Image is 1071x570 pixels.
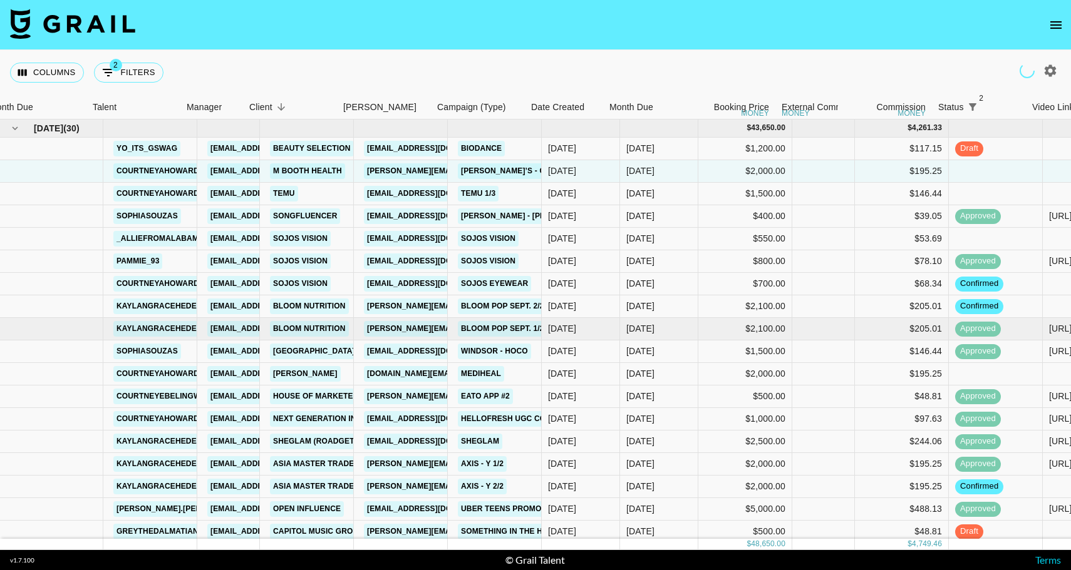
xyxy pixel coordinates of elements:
div: $1,000.00 [698,408,792,430]
div: $ [747,123,751,133]
div: Status [932,95,1026,120]
a: Next Generation Influencers [270,411,406,427]
span: draft [955,143,983,155]
a: Bloom Pop Sept. 2/2 [458,298,547,314]
a: Bloom Nutrition [270,298,349,314]
div: 8/6/2025 [548,300,576,312]
a: Asia Master Trade Co., Ltd. [270,479,394,494]
a: [EMAIL_ADDRESS][DOMAIN_NAME] [364,501,504,517]
span: [DATE] [34,122,63,135]
a: [EMAIL_ADDRESS][DOMAIN_NAME] [207,434,348,449]
div: money [898,109,926,117]
a: House of Marketers [270,389,367,404]
a: [EMAIL_ADDRESS][DOMAIN_NAME] [207,524,348,539]
div: $39.05 [855,205,949,228]
div: 8/22/2025 [548,142,576,155]
a: Asia Master Trade Co., Ltd. [270,456,394,472]
span: ( 30 ) [63,122,80,135]
div: 8/22/2025 [548,255,576,267]
a: Uber Teens Promo [458,501,544,517]
span: confirmed [955,278,1003,290]
span: approved [955,435,1001,447]
a: [EMAIL_ADDRESS][DOMAIN_NAME] [364,231,504,247]
a: Sojos Vision [458,253,519,269]
div: 9/11/2025 [548,367,576,380]
div: 8/27/2025 [548,232,576,245]
span: 2 [975,92,988,104]
div: Sep '25 [626,142,654,155]
a: Bloom Nutrition [270,321,349,337]
a: [PERSON_NAME] - [PERSON_NAME] [458,208,599,224]
a: kaylangracehedenskog [113,434,228,449]
div: $ [908,123,912,133]
span: confirmed [955,300,1003,312]
div: $ [747,539,751,549]
div: $2,100.00 [698,318,792,340]
span: approved [955,458,1001,470]
div: $1,500.00 [698,340,792,363]
a: [EMAIL_ADDRESS][DOMAIN_NAME] [207,366,348,382]
div: 8/6/2025 [548,322,576,335]
div: 9/8/2025 [548,210,576,222]
div: 9/4/2025 [548,412,576,425]
div: 8/21/2025 [548,345,576,357]
a: [EMAIL_ADDRESS][DOMAIN_NAME] [207,456,348,472]
div: $244.06 [855,430,949,453]
a: TEMU 1/3 [458,186,499,201]
button: Select columns [10,63,84,83]
a: SHEGLAM [458,434,502,449]
a: AXIS - Y 1/2 [458,456,507,472]
div: $700.00 [698,273,792,295]
div: $195.25 [855,160,949,183]
a: [EMAIL_ADDRESS][DOMAIN_NAME] [207,298,348,314]
div: Client [249,95,272,120]
a: [PERSON_NAME][EMAIL_ADDRESS][DOMAIN_NAME] [364,389,568,404]
button: hide children [6,120,24,137]
a: [EMAIL_ADDRESS][DOMAIN_NAME] [364,434,504,449]
div: Talent [93,95,116,120]
div: 9/4/2025 [548,390,576,402]
div: 9/15/2025 [548,165,576,177]
div: money [741,109,769,117]
div: $ [908,539,912,549]
a: [EMAIL_ADDRESS][DOMAIN_NAME] [207,344,348,359]
div: 9/17/2025 [548,525,576,537]
button: Sort [981,98,999,116]
div: $48.81 [855,521,949,543]
div: 8/11/2025 [548,435,576,447]
a: courtneyebelingwood [113,389,221,404]
a: Open Influence [270,501,344,517]
a: [PERSON_NAME].[PERSON_NAME] [113,501,251,517]
a: [EMAIL_ADDRESS][DOMAIN_NAME] [364,186,504,201]
a: [PERSON_NAME][EMAIL_ADDRESS][DOMAIN_NAME] [364,456,568,472]
a: [PERSON_NAME][EMAIL_ADDRESS][DOMAIN_NAME] [364,298,568,314]
div: $1,200.00 [698,138,792,160]
div: [PERSON_NAME] [343,95,416,120]
button: Show filters [94,63,163,83]
div: 9/15/2025 [548,187,576,200]
span: approved [955,503,1001,515]
div: Month Due [609,95,653,120]
a: [PERSON_NAME]’s - Cold Weather Season [458,163,639,179]
div: Sep '25 [626,525,654,537]
a: pammie_93 [113,253,162,269]
a: [EMAIL_ADDRESS][DOMAIN_NAME] [207,163,348,179]
button: Show filters [964,98,981,116]
div: $1,500.00 [698,183,792,205]
div: $205.01 [855,318,949,340]
div: $2,500.00 [698,430,792,453]
a: [PERSON_NAME][EMAIL_ADDRESS][DOMAIN_NAME] [364,479,568,494]
div: $2,000.00 [698,363,792,385]
span: draft [955,526,983,537]
a: [EMAIL_ADDRESS][DOMAIN_NAME] [207,208,348,224]
a: greythedalmatian [113,524,202,539]
div: Sep '25 [626,412,654,425]
span: approved [955,323,1001,335]
div: Date Created [525,95,603,120]
a: SOJOS Vision [270,231,331,247]
a: [EMAIL_ADDRESS][DOMAIN_NAME] [364,141,504,156]
div: Sep '25 [626,187,654,200]
div: $195.25 [855,453,949,476]
a: [GEOGRAPHIC_DATA] [270,344,358,359]
a: SOJOS Vision [270,253,331,269]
